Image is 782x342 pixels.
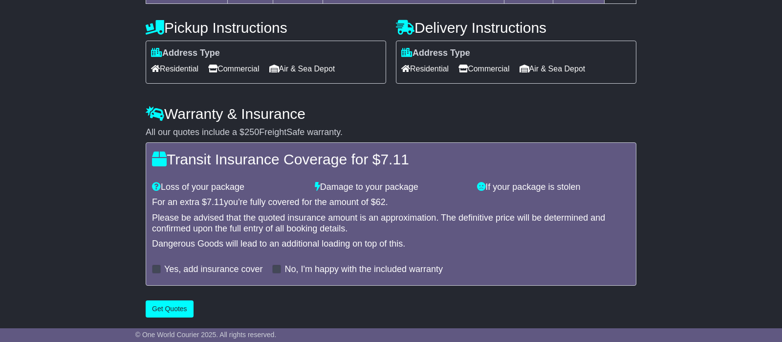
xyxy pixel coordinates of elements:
[269,61,335,76] span: Air & Sea Depot
[151,61,198,76] span: Residential
[164,264,262,275] label: Yes, add insurance cover
[244,127,259,137] span: 250
[146,20,386,36] h4: Pickup Instructions
[207,197,224,207] span: 7.11
[152,239,630,250] div: Dangerous Goods will lead to an additional loading on top of this.
[376,197,386,207] span: 62
[146,127,636,138] div: All our quotes include a $ FreightSafe warranty.
[401,61,449,76] span: Residential
[208,61,259,76] span: Commercial
[396,20,636,36] h4: Delivery Instructions
[284,264,443,275] label: No, I'm happy with the included warranty
[152,213,630,234] div: Please be advised that the quoted insurance amount is an approximation. The definitive price will...
[520,61,586,76] span: Air & Sea Depot
[147,182,310,193] div: Loss of your package
[135,331,277,339] span: © One World Courier 2025. All rights reserved.
[152,151,630,167] h4: Transit Insurance Coverage for $
[401,48,470,59] label: Address Type
[146,106,636,122] h4: Warranty & Insurance
[146,300,194,318] button: Get Quotes
[380,151,409,167] span: 7.11
[310,182,473,193] div: Damage to your package
[152,197,630,208] div: For an extra $ you're fully covered for the amount of $ .
[472,182,635,193] div: If your package is stolen
[151,48,220,59] label: Address Type
[458,61,509,76] span: Commercial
